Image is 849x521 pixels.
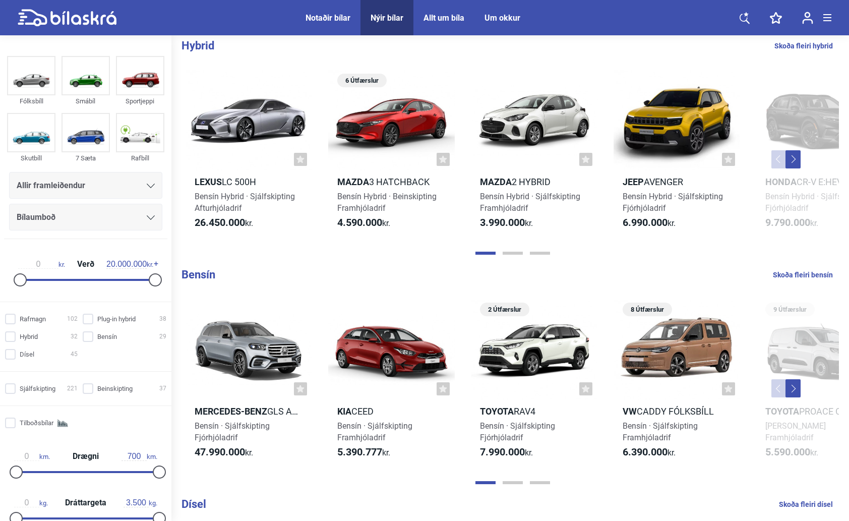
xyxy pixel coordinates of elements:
a: Um okkur [484,13,520,23]
span: kr. [337,217,390,229]
span: Bensín [97,331,117,342]
h2: LC 500h [186,176,312,188]
button: Page 2 [503,481,523,484]
span: Plug-in hybrid [97,314,136,324]
span: 221 [67,383,78,394]
button: Page 2 [503,252,523,255]
span: 6 Útfærslur [342,74,382,87]
a: JeepAvengerBensín Hybrid · SjálfskiptingFjórhjóladrif6.990.000kr. [614,70,740,239]
b: 9.790.000 [765,216,810,228]
img: user-login.svg [802,12,813,24]
a: Skoða fleiri hybrid [774,39,833,52]
b: 4.590.000 [337,216,382,228]
button: Previous [771,379,786,397]
div: Sportjeppi [116,95,164,107]
span: Bensín Hybrid · Sjálfskipting Framhjóladrif [480,192,580,213]
div: Smábíl [62,95,110,107]
span: kr. [480,217,533,229]
span: kr. [765,446,818,458]
h2: 2 Hybrid [471,176,597,188]
b: Mercedes-Benz [195,406,267,417]
span: kr. [623,217,676,229]
span: kr. [765,217,818,229]
b: 3.990.000 [480,216,525,228]
span: 9 Útfærslur [770,303,810,316]
b: 6.390.000 [623,446,668,458]
span: Bensín Hybrid · Sjálfskipting Fjórhjóladrif [623,192,723,213]
span: 37 [159,383,166,394]
h2: RAV4 [471,406,597,417]
b: Honda [765,177,797,187]
span: Rafmagn [20,314,46,324]
span: Bensín · Sjálfskipting Framhjóladrif [623,421,698,442]
span: kg. [124,498,157,507]
b: Mazda [480,177,512,187]
span: kg. [14,498,48,507]
span: km. [122,452,157,461]
span: kr. [480,446,533,458]
a: Allt um bíla [423,13,464,23]
a: 2 ÚtfærslurToyotaRAV4Bensín · SjálfskiptingFjórhjóladrif7.990.000kr. [471,299,597,468]
span: Sjálfskipting [20,383,55,394]
b: Bensín [181,268,215,281]
div: Skutbíll [7,152,55,164]
span: kr. [337,446,390,458]
a: Nýir bílar [371,13,403,23]
button: Next [785,379,801,397]
span: Dísel [20,349,34,360]
b: Kia [337,406,351,417]
span: Tilboðsbílar [20,418,53,428]
a: Skoða fleiri dísel [779,498,833,511]
span: Hybrid [20,331,38,342]
span: 102 [67,314,78,324]
a: Notaðir bílar [306,13,350,23]
b: Toyota [765,406,799,417]
span: Allir framleiðendur [17,179,85,193]
div: Fólksbíll [7,95,55,107]
b: 26.450.000 [195,216,245,228]
span: kr. [18,260,65,269]
span: Bensín Hybrid · Sjálfskipting Afturhjóladrif [195,192,295,213]
span: 38 [159,314,166,324]
button: Page 1 [475,481,496,484]
span: 45 [71,349,78,360]
b: VW [623,406,637,417]
b: 5.390.777 [337,446,382,458]
b: 5.590.000 [765,446,810,458]
span: Beinskipting [97,383,133,394]
b: Jeep [623,177,644,187]
span: Bílaumboð [17,210,55,224]
a: LexusLC 500hBensín Hybrid · SjálfskiptingAfturhjóladrif26.450.000kr. [186,70,312,239]
a: 8 ÚtfærslurVWCaddy fólksbíllBensín · SjálfskiptingFramhjóladrif6.390.000kr. [614,299,740,468]
span: 32 [71,331,78,342]
span: kr. [195,446,253,458]
b: 7.990.000 [480,446,525,458]
span: Bensín · Sjálfskipting Fjórhjóladrif [195,421,270,442]
h2: 3 Hatchback [328,176,455,188]
a: Skoða fleiri bensín [773,268,833,281]
a: Mercedes-BenzGLS AMG 63 4MATICBensín · SjálfskiptingFjórhjóladrif47.990.000kr. [186,299,312,468]
div: 7 Sæta [62,152,110,164]
b: Toyota [480,406,514,417]
span: kr. [623,446,676,458]
a: KiaCeedBensín · SjálfskiptingFramhjóladrif5.390.777kr. [328,299,455,468]
b: Hybrid [181,39,214,52]
b: 6.990.000 [623,216,668,228]
button: Page 3 [530,252,550,255]
button: Page 1 [475,252,496,255]
h2: GLS AMG 63 4MATIC [186,406,312,417]
span: Bensín Hybrid · Beinskipting Framhjóladrif [337,192,437,213]
h2: Caddy fólksbíll [614,406,740,417]
span: Verð [75,260,97,268]
a: Mazda2 HybridBensín Hybrid · SjálfskiptingFramhjóladrif3.990.000kr. [471,70,597,239]
b: Lexus [195,177,222,187]
span: km. [14,452,50,461]
span: kr. [106,260,153,269]
span: Dráttargeta [63,499,109,507]
span: Bensín · Sjálfskipting Fjórhjóladrif [480,421,555,442]
span: 2 Útfærslur [485,303,524,316]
